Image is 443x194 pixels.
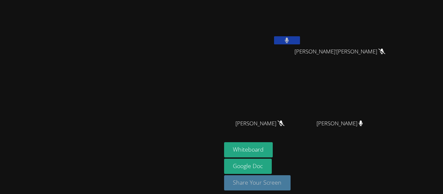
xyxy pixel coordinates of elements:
[235,119,284,128] span: [PERSON_NAME]
[294,47,385,56] span: [PERSON_NAME]'[PERSON_NAME]
[224,159,272,174] a: Google Doc
[224,142,273,157] button: Whiteboard
[224,175,291,190] button: Share Your Screen
[317,119,363,128] span: [PERSON_NAME]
